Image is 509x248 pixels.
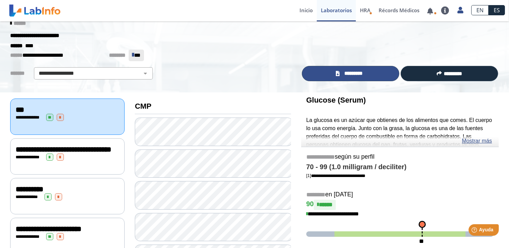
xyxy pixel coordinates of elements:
[306,173,365,178] a: [1]
[471,5,489,15] a: EN
[306,96,366,104] b: Glucose (Serum)
[306,200,494,210] h4: 90
[449,222,502,241] iframe: Help widget launcher
[306,163,494,171] h4: 70 - 99 (1.0 milligram / deciliter)
[306,153,494,161] h5: según su perfil
[462,137,492,145] a: Mostrar más
[306,116,494,173] p: La glucosa es un azúcar que obtienes de los alimentos que comes. El cuerpo lo usa como energía. J...
[135,102,151,110] b: CMP
[360,7,370,14] span: HRA
[489,5,505,15] a: ES
[306,191,494,199] h5: en [DATE]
